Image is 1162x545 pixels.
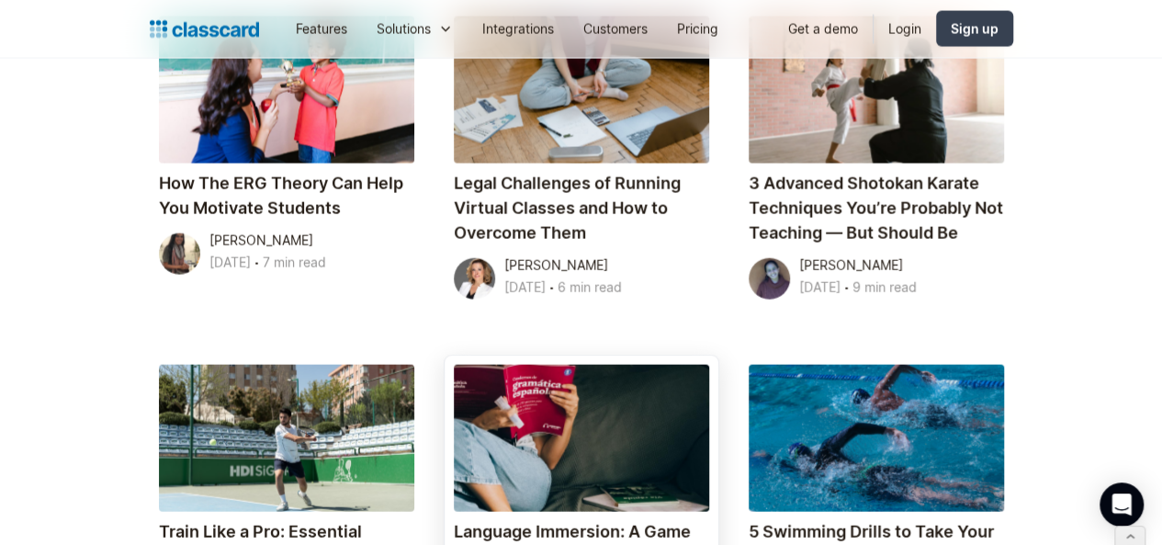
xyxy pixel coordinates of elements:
div: [DATE] [209,252,251,274]
a: Features [281,8,362,50]
h4: 3 Advanced Shotokan Karate Techniques You’re Probably Not Teaching — But Should Be [749,171,1004,245]
h4: Legal Challenges of Running Virtual Classes and How to Overcome Them [454,171,709,245]
a: Integrations [468,8,569,50]
div: 9 min read [852,277,917,299]
a: home [150,17,259,42]
a: Legal Challenges of Running Virtual Classes and How to Overcome Them[PERSON_NAME][DATE]‧6 min read [445,7,718,312]
a: 3 Advanced Shotokan Karate Techniques You’re Probably Not Teaching — But Should Be[PERSON_NAME][D... [739,7,1013,312]
a: How The ERG Theory Can Help You Motivate Students[PERSON_NAME][DATE]‧7 min read [150,7,423,312]
div: Sign up [951,19,998,39]
a: Sign up [936,11,1013,47]
a: Get a demo [773,8,873,50]
div: Solutions [362,8,468,50]
div: [DATE] [799,277,840,299]
h4: How The ERG Theory Can Help You Motivate Students [159,171,414,221]
div: [PERSON_NAME] [504,255,608,277]
div: [DATE] [504,277,546,299]
div: [PERSON_NAME] [209,230,313,252]
a: Customers [569,8,662,50]
div: ‧ [251,252,263,278]
a: Pricing [662,8,733,50]
div: 6 min read [558,277,622,299]
div: Open Intercom Messenger [1100,483,1144,527]
div: Solutions [377,19,431,39]
div: ‧ [546,277,558,302]
div: [PERSON_NAME] [799,255,903,277]
div: 7 min read [263,252,326,274]
div: ‧ [840,277,852,302]
a: Login [874,8,936,50]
